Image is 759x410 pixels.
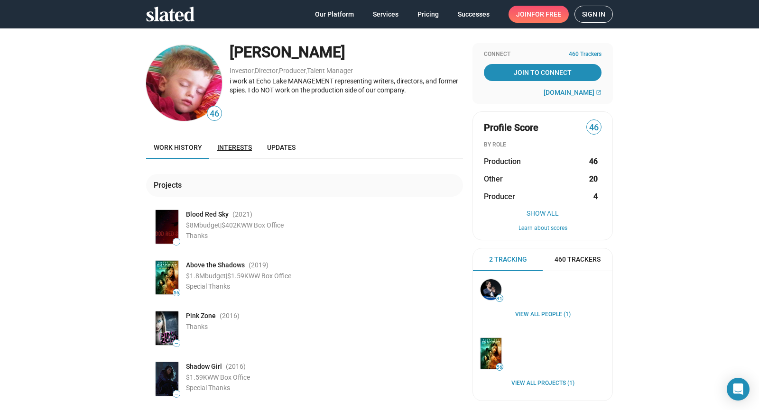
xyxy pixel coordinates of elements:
span: 46 [207,108,222,120]
div: Open Intercom Messenger [727,378,750,401]
a: Sign in [574,6,613,23]
img: Poster: Above the Shadows [156,261,178,294]
a: [DOMAIN_NAME] [544,89,602,96]
span: , [254,69,255,74]
span: budget [205,272,226,280]
span: 56 [496,364,503,370]
a: Talent Manager [307,67,353,74]
span: (2019 ) [249,261,268,270]
div: [PERSON_NAME] [230,42,463,63]
strong: 20 [589,174,598,184]
button: Show All [484,210,602,217]
span: Work history [154,144,202,151]
span: | [226,272,227,280]
span: , [278,69,279,74]
div: Projects [154,180,185,190]
span: 46 [587,121,601,134]
a: Joinfor free [509,6,569,23]
span: Shadow Girl [186,362,222,371]
span: Successes [458,6,490,23]
a: Pricing [410,6,446,23]
a: Updates [259,136,303,159]
img: Amotz Zakai [146,45,222,121]
a: Our Platform [307,6,361,23]
span: $402K [222,221,241,229]
span: 41 [496,296,503,301]
span: Join [516,6,561,23]
span: — [173,392,180,397]
span: 460 Trackers [569,51,602,58]
span: Our Platform [315,6,354,23]
span: Sign in [582,6,605,22]
mat-icon: open_in_new [596,90,602,95]
a: Work history [146,136,210,159]
div: i work at Echo Lake MANAGEMENT representing writers, directors, and former spies. I do NOT work o... [230,77,463,94]
img: Poster: Blood Red Sky [156,210,178,244]
span: Updates [267,144,296,151]
a: Services [365,6,406,23]
div: BY ROLE [484,141,602,149]
span: $1.59K [186,374,207,381]
span: Production [484,156,521,166]
a: Join To Connect [484,64,602,81]
span: Special Thanks [186,384,230,392]
strong: 4 [593,191,598,201]
span: Other [484,174,503,184]
span: Join To Connect [486,64,600,81]
span: Interests [217,144,252,151]
span: , [306,69,307,74]
span: (2016 ) [220,311,240,320]
span: Blood Red Sky [186,210,229,219]
span: WW Box Office [207,374,250,381]
span: for free [531,6,561,23]
span: — [173,341,180,346]
span: Special Thanks [186,282,230,290]
a: View all People (1) [515,311,571,319]
span: — [173,239,180,245]
span: $1.59K [227,272,249,280]
span: Pricing [417,6,439,23]
div: Connect [484,51,602,58]
span: (2021 ) [232,210,252,219]
img: Poster: Shadow Girl [156,362,178,396]
span: [DOMAIN_NAME] [544,89,594,96]
strong: 46 [589,156,598,166]
a: Producer [279,67,306,74]
span: WW Box Office [241,221,284,229]
a: Successes [450,6,497,23]
a: Above the Shadows [479,336,503,371]
span: (2016 ) [226,362,246,371]
img: Above the Shadows [481,338,501,369]
a: Above the Shadows [186,261,245,270]
span: budget [199,221,220,229]
button: Learn about scores [484,225,602,232]
span: Thanks [186,323,208,330]
a: View all Projects (1) [511,380,574,387]
img: Stephan Paternot [481,279,501,300]
span: | [220,221,222,229]
span: 2 Tracking [489,255,527,264]
span: Services [373,6,398,23]
a: Interests [210,136,259,159]
span: $8M [186,221,199,229]
span: WW Box Office [249,272,291,280]
a: Director [255,67,278,74]
a: Investor [230,67,254,74]
span: Pink Zone [186,311,216,320]
img: Poster: Pink Zone [156,311,178,345]
span: Producer [484,191,515,201]
span: Profile Score [484,121,538,134]
span: 460 Trackers [555,255,601,264]
span: $1.8M [186,272,205,280]
span: 56 [173,290,180,296]
span: Thanks [186,232,208,239]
